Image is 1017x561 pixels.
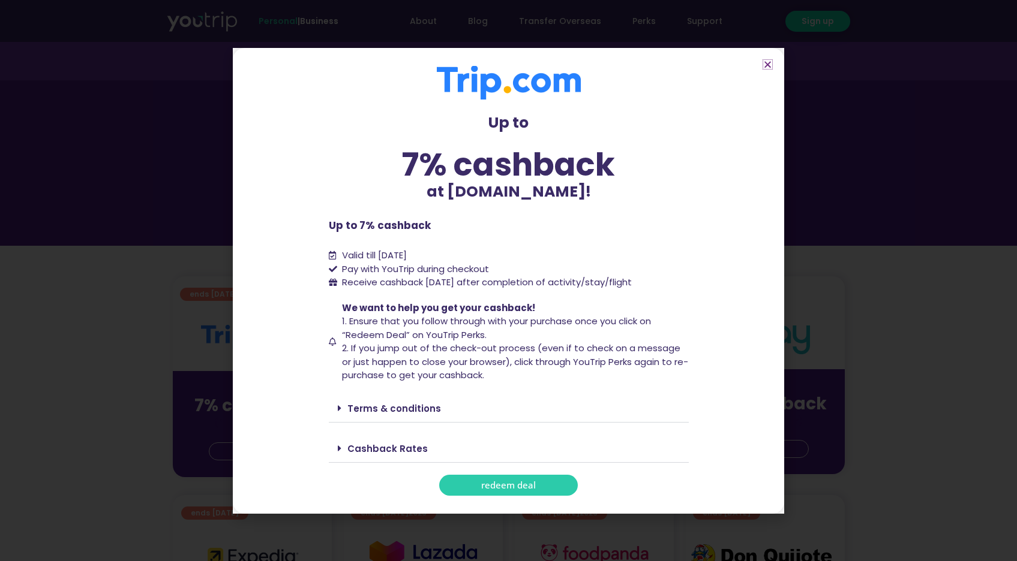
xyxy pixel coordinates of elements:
div: Terms & conditions [329,394,689,423]
span: Valid till [DATE] [342,249,407,261]
p: Up to [329,111,689,134]
span: Pay with YouTrip during checkout [339,263,489,276]
a: Terms & conditions [347,402,441,415]
p: at [DOMAIN_NAME]! [329,180,689,203]
span: 2. If you jump out of the check-out process (even if to check on a message or just happen to clos... [342,342,688,381]
span: 1. Ensure that you follow through with your purchase once you click on “Redeem Deal” on YouTrip P... [342,315,651,341]
a: redeem deal [439,475,578,496]
a: Cashback Rates [347,442,428,455]
span: redeem deal [481,481,536,490]
span: Receive cashback [DATE] after completion of activity/stay/flight [342,276,632,288]
a: Close [763,60,772,69]
div: Cashback Rates [329,435,689,463]
span: We want to help you get your cashback! [342,301,535,314]
div: 7% cashback [329,149,689,180]
b: Up to 7% cashback [329,218,431,233]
